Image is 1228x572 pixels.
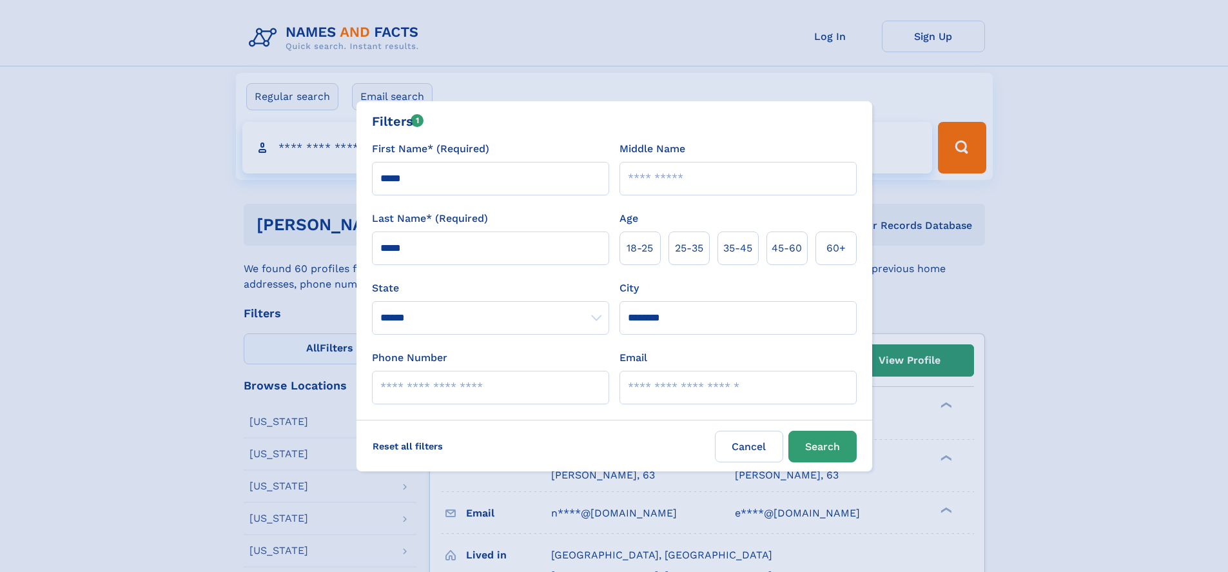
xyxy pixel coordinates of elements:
[826,241,846,256] span: 60+
[627,241,653,256] span: 18‑25
[372,211,488,226] label: Last Name* (Required)
[619,141,685,157] label: Middle Name
[788,431,857,462] button: Search
[372,350,447,366] label: Phone Number
[715,431,783,462] label: Cancel
[723,241,752,256] span: 35‑45
[372,112,424,131] div: Filters
[675,241,703,256] span: 25‑35
[364,431,451,462] label: Reset all filters
[372,141,489,157] label: First Name* (Required)
[619,211,638,226] label: Age
[372,281,609,296] label: State
[619,350,647,366] label: Email
[619,281,639,296] label: City
[772,241,802,256] span: 45‑60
